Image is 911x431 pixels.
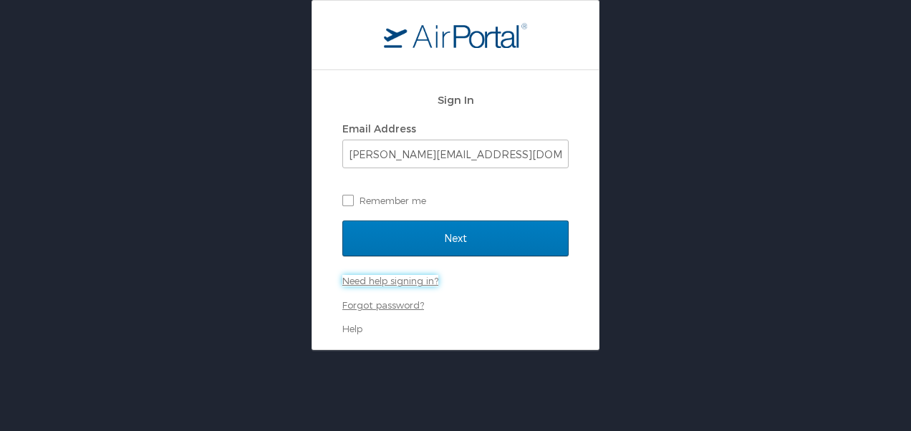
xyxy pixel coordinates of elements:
[342,221,569,256] input: Next
[342,299,424,311] a: Forgot password?
[384,22,527,48] img: logo
[342,92,569,108] h2: Sign In
[342,323,362,334] a: Help
[342,275,438,286] a: Need help signing in?
[342,122,416,135] label: Email Address
[342,190,569,211] label: Remember me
